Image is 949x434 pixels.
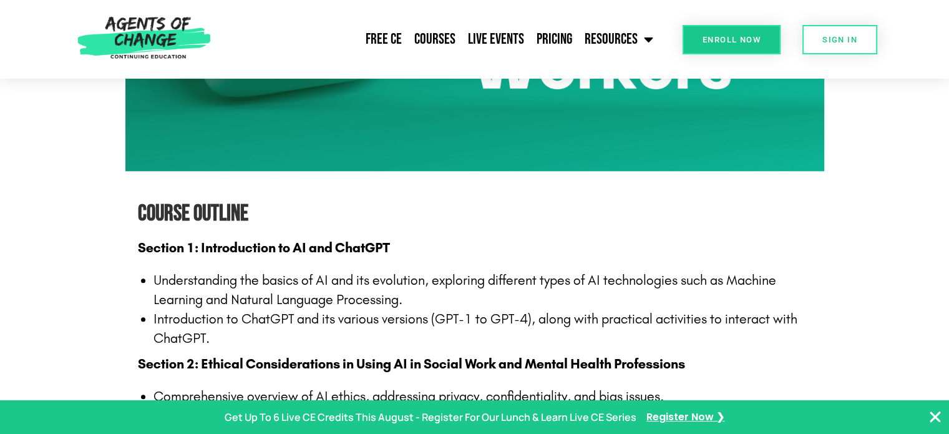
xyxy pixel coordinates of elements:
strong: Section 1: Introduction to AI and ChatGPT [138,240,390,256]
li: Comprehensive overview of AI ethics, addressing privacy, confidentiality, and bias issues. [153,387,812,407]
a: SIGN IN [802,25,877,54]
a: Pricing [530,24,578,55]
a: Register Now ❯ [646,408,724,427]
span: SIGN IN [822,36,857,44]
b: Course Outline [138,200,248,227]
p: Get Up To 6 Live CE Credits This August - Register For Our Lunch & Learn Live CE Series [225,408,636,427]
span: Enroll Now [703,36,761,44]
a: Enroll Now [683,25,781,54]
a: Free CE [359,24,408,55]
nav: Menu [217,24,659,55]
a: Live Events [462,24,530,55]
button: Close Banner [928,410,943,425]
a: Courses [408,24,462,55]
strong: Section 2: Ethical Considerations in Using AI in Social Work and Mental Health Professions [138,356,685,372]
li: Introduction to ChatGPT and its various versions (GPT-1 to GPT-4), along with practical activitie... [153,310,812,348]
a: Resources [578,24,659,55]
li: Understanding the basics of AI and its evolution, exploring different types of AI technologies su... [153,271,812,310]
